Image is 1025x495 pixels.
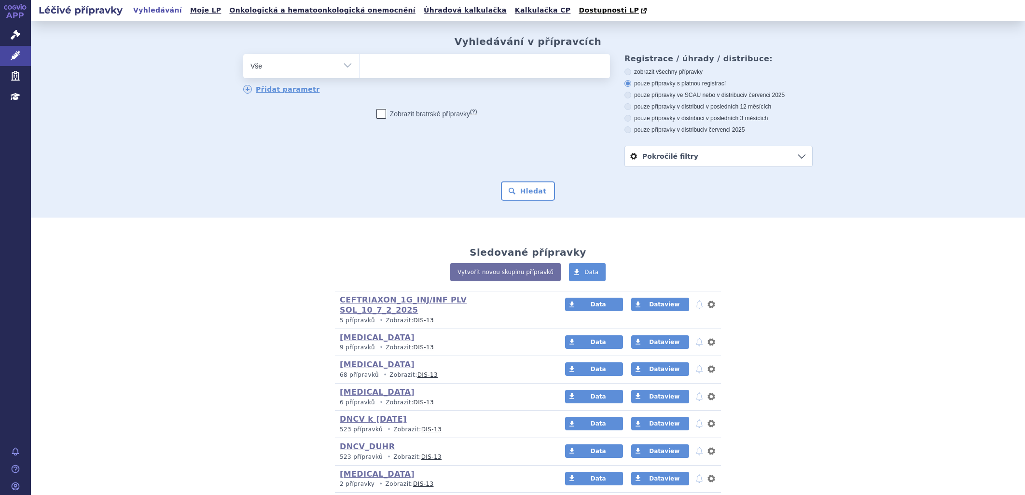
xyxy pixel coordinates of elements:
[591,448,606,454] span: Data
[565,390,623,403] a: Data
[512,4,574,17] a: Kalkulačka CP
[340,387,415,397] a: [MEDICAL_DATA]
[340,469,415,479] a: [MEDICAL_DATA]
[591,420,606,427] span: Data
[565,444,623,458] a: Data
[340,344,547,352] p: Zobrazit:
[569,263,606,281] a: Data
[376,109,477,119] label: Zobrazit bratrské přípravky
[694,473,704,484] button: notifikace
[31,3,130,17] h2: Léčivé přípravky
[377,316,386,325] i: •
[624,126,813,134] label: pouze přípravky v distribuci
[340,399,375,406] span: 6 přípravků
[631,390,689,403] a: Dataview
[340,371,379,378] span: 68 přípravků
[706,363,716,375] button: nastavení
[414,317,434,324] a: DIS-13
[694,445,704,457] button: notifikace
[694,418,704,429] button: notifikace
[340,480,547,488] p: Zobrazit:
[649,339,679,345] span: Dataview
[649,301,679,308] span: Dataview
[649,420,679,427] span: Dataview
[649,475,679,482] span: Dataview
[414,344,434,351] a: DIS-13
[340,426,383,433] span: 523 přípravků
[631,362,689,376] a: Dataview
[694,336,704,348] button: notifikace
[340,371,547,379] p: Zobrazit:
[421,426,442,433] a: DIS-13
[744,92,785,98] span: v červenci 2025
[470,109,477,115] abbr: (?)
[624,103,813,110] label: pouze přípravky v distribuci v posledních 12 měsících
[706,391,716,402] button: nastavení
[694,299,704,310] button: notifikace
[340,442,395,451] a: DNCV_DUHR
[377,344,386,352] i: •
[450,263,561,281] a: Vytvořit novou skupinu přípravků
[385,453,393,461] i: •
[649,448,679,454] span: Dataview
[565,335,623,349] a: Data
[631,298,689,311] a: Dataview
[624,68,813,76] label: zobrazit všechny přípravky
[591,475,606,482] span: Data
[226,4,418,17] a: Onkologická a hematoonkologická onemocnění
[340,333,415,342] a: [MEDICAL_DATA]
[579,6,639,14] span: Dostupnosti LP
[340,316,547,325] p: Zobrazit:
[421,4,510,17] a: Úhradová kalkulačka
[340,399,547,407] p: Zobrazit:
[501,181,555,201] button: Hledat
[625,146,812,166] a: Pokročilé filtry
[565,298,623,311] a: Data
[624,54,813,63] h3: Registrace / úhrady / distribuce:
[340,295,467,315] a: CEFTRIAXON_1G_INJ/INF PLV SOL_10_7_2_2025
[565,417,623,430] a: Data
[381,371,389,379] i: •
[706,445,716,457] button: nastavení
[706,299,716,310] button: nastavení
[417,371,438,378] a: DIS-13
[470,247,586,258] h2: Sledované přípravky
[414,399,434,406] a: DIS-13
[340,426,547,434] p: Zobrazit:
[591,366,606,372] span: Data
[340,414,407,424] a: DNCV k [DATE]
[591,339,606,345] span: Data
[631,335,689,349] a: Dataview
[704,126,745,133] span: v červenci 2025
[340,360,415,369] a: [MEDICAL_DATA]
[340,481,374,487] span: 2 přípravky
[576,4,651,17] a: Dostupnosti LP
[243,85,320,94] a: Přidat parametr
[187,4,224,17] a: Moje LP
[631,472,689,485] a: Dataview
[706,336,716,348] button: nastavení
[340,317,375,324] span: 5 přípravků
[340,344,375,351] span: 9 přípravků
[385,426,393,434] i: •
[631,444,689,458] a: Dataview
[130,4,185,17] a: Vyhledávání
[624,91,813,99] label: pouze přípravky ve SCAU nebo v distribuci
[694,391,704,402] button: notifikace
[624,80,813,87] label: pouze přípravky s platnou registrací
[455,36,602,47] h2: Vyhledávání v přípravcích
[377,480,386,488] i: •
[649,366,679,372] span: Dataview
[377,399,386,407] i: •
[631,417,689,430] a: Dataview
[340,453,547,461] p: Zobrazit:
[694,363,704,375] button: notifikace
[649,393,679,400] span: Dataview
[591,393,606,400] span: Data
[565,472,623,485] a: Data
[584,269,598,275] span: Data
[565,362,623,376] a: Data
[340,454,383,460] span: 523 přípravků
[706,473,716,484] button: nastavení
[413,481,433,487] a: DIS-13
